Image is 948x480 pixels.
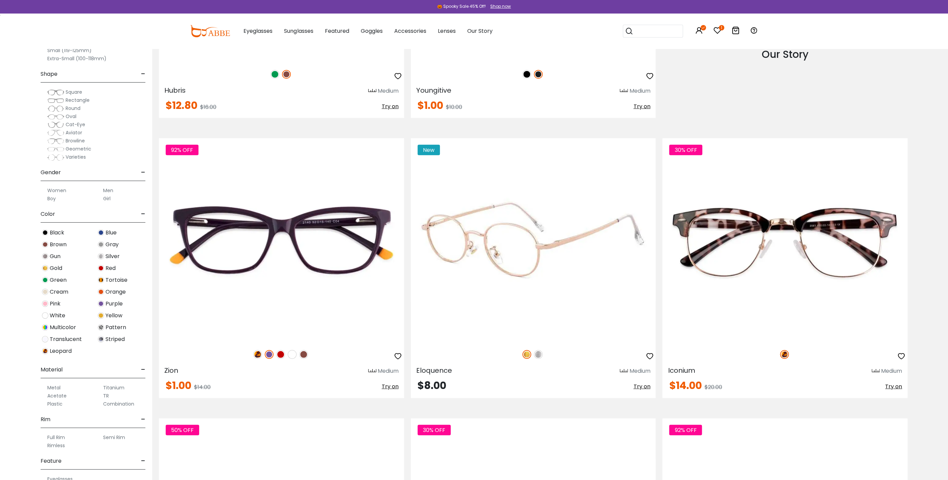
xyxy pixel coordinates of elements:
[41,362,63,378] span: Material
[98,324,104,330] img: Pattern
[47,130,64,136] img: Aviator.png
[360,27,382,35] span: Goggles
[103,392,109,400] label: TR
[50,347,72,355] span: Leopard
[42,289,48,295] img: Cream
[42,241,48,248] img: Brown
[669,378,702,393] span: $14.00
[713,28,721,36] a: 1
[284,27,313,35] span: Sunglasses
[382,381,399,393] button: Try on
[629,87,650,95] div: Medium
[437,27,455,35] span: Lenses
[42,324,48,330] img: Multicolor
[50,264,62,272] span: Gold
[105,300,123,308] span: Purple
[41,206,55,222] span: Color
[282,70,291,79] img: Brown
[50,288,68,296] span: Cream
[719,25,724,30] i: 1
[103,433,125,441] label: Semi Rim
[47,146,64,153] img: Geometric.png
[98,289,104,295] img: Orange
[881,367,902,375] div: Medium
[141,411,145,428] span: -
[50,300,61,308] span: Pink
[105,312,122,320] span: Yellow
[164,366,178,375] span: Zion
[105,229,117,237] span: Blue
[620,369,628,374] img: size ruler
[166,425,199,435] span: 50% OFF
[780,350,789,359] img: Leopard
[103,400,134,408] label: Combination
[633,381,650,393] button: Try on
[141,453,145,469] span: -
[47,121,64,128] img: Cat-Eye.png
[669,145,702,155] span: 30% OFF
[42,300,48,307] img: Pink
[47,195,56,203] label: Boy
[411,138,656,343] img: Gold Eloquence - Metal ,Adjust Nose Pads
[141,206,145,222] span: -
[41,164,61,181] span: Gender
[42,229,48,236] img: Black
[42,312,48,319] img: White
[66,154,86,160] span: Varieties
[47,89,64,96] img: Square.png
[159,138,404,343] img: Purple Zion - Acetate ,Universal Bridge Fit
[669,425,702,435] span: 92% OFF
[98,277,104,283] img: Tortoise
[166,378,191,393] span: $1.00
[50,276,67,284] span: Green
[487,3,511,9] a: Shop now
[42,348,48,354] img: Leopard
[620,89,628,94] img: size ruler
[41,66,57,82] span: Shape
[41,411,50,428] span: Rim
[103,195,111,203] label: Girl
[662,138,907,343] a: Leopard Iconium - Combination,Metal,Plastic ,Adjust Nose Pads
[66,97,90,104] span: Rectangle
[704,383,722,391] span: $20.00
[243,27,272,35] span: Eyeglasses
[378,367,399,375] div: Medium
[668,366,695,375] span: Iconium
[98,253,104,259] img: Silver
[50,252,61,260] span: Gun
[105,323,126,332] span: Pattern
[66,129,82,136] span: Aviator
[50,312,65,320] span: White
[47,46,92,54] label: Small (119-125mm)
[418,425,451,435] span: 30% OFF
[416,86,451,95] span: Youngitive
[522,350,531,359] img: Gold
[103,186,113,195] label: Men
[103,384,124,392] label: Titanium
[166,98,197,113] span: $12.80
[633,102,650,110] span: Try on
[50,323,76,332] span: Multicolor
[325,27,349,35] span: Featured
[534,350,543,359] img: Silver
[141,362,145,378] span: -
[66,145,91,152] span: Geometric
[98,336,104,342] img: Striped
[141,164,145,181] span: -
[105,288,126,296] span: Orange
[164,86,186,95] span: Hubris
[47,433,65,441] label: Full Rim
[166,145,198,155] span: 92% OFF
[66,105,80,112] span: Round
[42,253,48,259] img: Gun
[265,350,274,359] img: Purple
[190,25,230,37] img: abbeglasses.com
[522,70,531,79] img: Black
[98,300,104,307] img: Purple
[50,241,67,249] span: Brown
[47,392,67,400] label: Acetate
[66,113,76,120] span: Oval
[66,137,85,144] span: Browline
